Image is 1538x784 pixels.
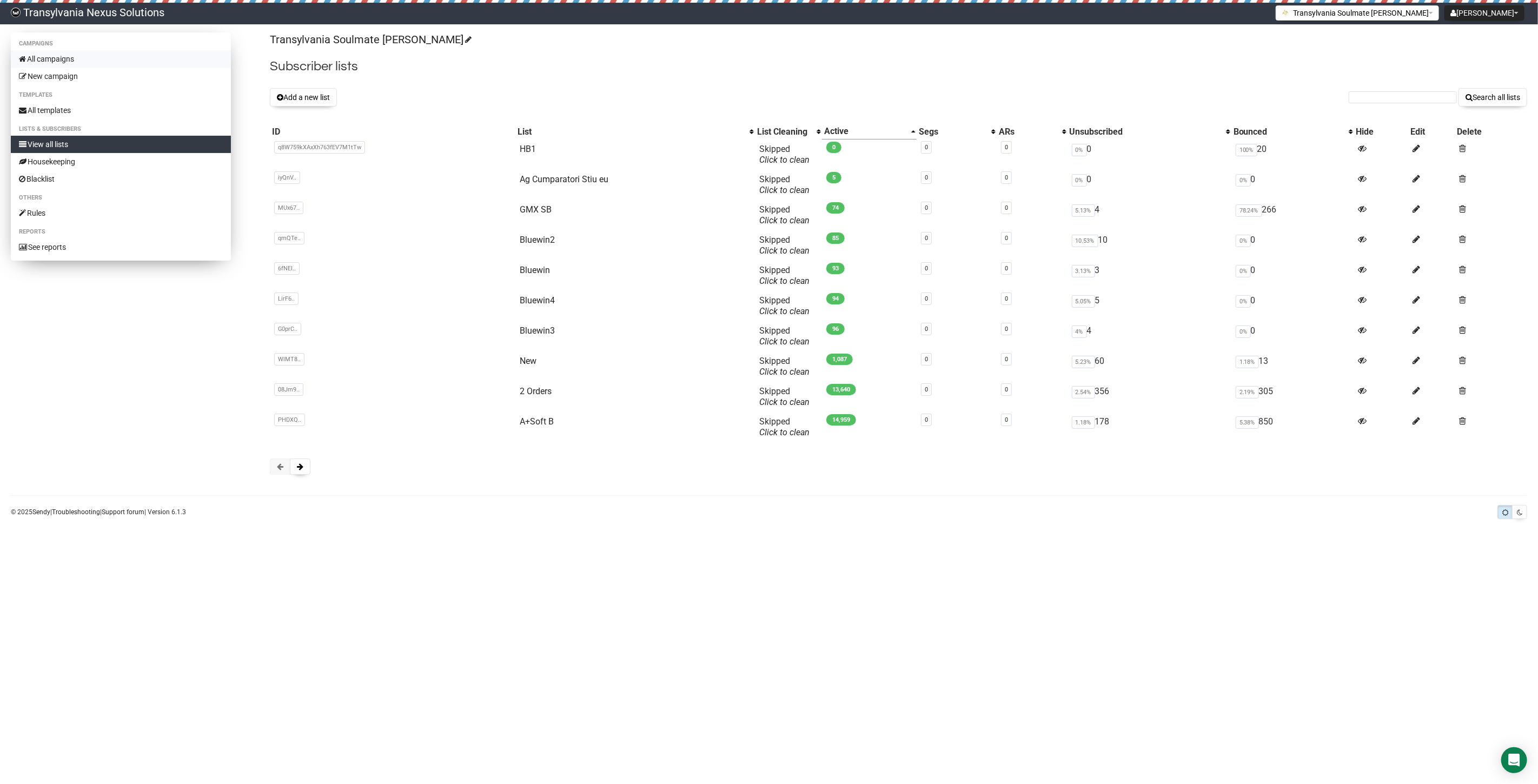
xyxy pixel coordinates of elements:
[999,127,1057,137] div: ARs
[759,276,810,286] a: Click to clean
[520,356,536,366] a: New
[11,153,231,170] a: Housekeeping
[1231,230,1354,261] td: 0
[1072,295,1095,308] span: 5.05%
[1005,144,1008,151] a: 0
[759,416,810,437] span: Skipped
[11,191,231,204] li: Others
[925,416,928,423] a: 0
[1005,416,1008,423] a: 0
[759,235,810,256] span: Skipped
[759,306,810,316] a: Click to clean
[11,204,231,222] a: Rules
[1236,386,1259,398] span: 2.19%
[826,323,845,335] span: 96
[1236,325,1251,338] span: 0%
[274,232,304,244] span: qmQTe..
[1068,139,1231,170] td: 0
[759,185,810,195] a: Click to clean
[1068,170,1231,200] td: 0
[1236,204,1262,217] span: 78.24%
[1231,139,1354,170] td: 20
[925,204,928,211] a: 0
[520,325,555,336] a: Bluewin3
[1231,351,1354,382] td: 13
[1409,124,1455,139] th: Edit: No sort applied, sorting is disabled
[759,397,810,407] a: Click to clean
[274,202,303,214] span: MUx67..
[520,144,536,154] a: HB1
[1444,5,1524,21] button: [PERSON_NAME]
[270,57,1527,76] h2: Subscriber lists
[11,102,231,119] a: All templates
[11,238,231,256] a: See reports
[1457,127,1525,137] div: Delete
[272,127,513,137] div: ID
[759,325,810,347] span: Skipped
[1068,382,1231,412] td: 356
[1231,124,1354,139] th: Bounced: No sort applied, activate to apply an ascending sort
[826,384,856,395] span: 13,640
[826,202,845,214] span: 74
[1072,356,1095,368] span: 5.23%
[759,245,810,256] a: Click to clean
[1354,124,1409,139] th: Hide: No sort applied, sorting is disabled
[1455,124,1527,139] th: Delete: No sort applied, sorting is disabled
[917,124,997,139] th: Segs: No sort applied, activate to apply an ascending sort
[1411,127,1453,137] div: Edit
[759,386,810,407] span: Skipped
[826,293,845,304] span: 94
[759,356,810,377] span: Skipped
[759,336,810,347] a: Click to clean
[274,414,305,426] span: PHDXQ..
[1005,265,1008,272] a: 0
[826,232,845,244] span: 85
[270,124,515,139] th: ID: No sort applied, sorting is disabled
[11,123,231,136] li: Lists & subscribers
[102,508,144,516] a: Support forum
[11,8,21,17] img: 586cc6b7d8bc403f0c61b981d947c989
[759,204,810,225] span: Skipped
[1005,325,1008,333] a: 0
[759,295,810,316] span: Skipped
[1356,127,1407,137] div: Hide
[1068,321,1231,351] td: 4
[1068,230,1231,261] td: 10
[826,263,845,274] span: 93
[759,144,810,165] span: Skipped
[759,265,810,286] span: Skipped
[1072,416,1095,429] span: 1.18%
[274,353,304,366] span: WlMT8..
[52,508,100,516] a: Troubleshooting
[1005,204,1008,211] a: 0
[826,172,841,183] span: 5
[11,170,231,188] a: Blacklist
[1231,321,1354,351] td: 0
[1005,235,1008,242] a: 0
[1231,412,1354,442] td: 850
[11,37,231,50] li: Campaigns
[997,124,1068,139] th: ARs: No sort applied, activate to apply an ascending sort
[824,126,906,137] div: Active
[1072,174,1087,187] span: 0%
[11,225,231,238] li: Reports
[925,386,928,393] a: 0
[826,142,841,153] span: 0
[925,174,928,181] a: 0
[520,204,552,215] a: GMX SB
[1072,325,1087,338] span: 4%
[32,508,50,516] a: Sendy
[1231,200,1354,230] td: 266
[925,235,928,242] a: 0
[520,295,555,305] a: Bluewin4
[1072,265,1095,277] span: 3.13%
[757,127,811,137] div: List Cleaning
[274,171,300,184] span: iyQnV..
[755,124,822,139] th: List Cleaning: No sort applied, activate to apply an ascending sort
[1236,235,1251,247] span: 0%
[925,265,928,272] a: 0
[270,88,337,107] button: Add a new list
[925,144,928,151] a: 0
[1236,416,1259,429] span: 5.38%
[1236,265,1251,277] span: 0%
